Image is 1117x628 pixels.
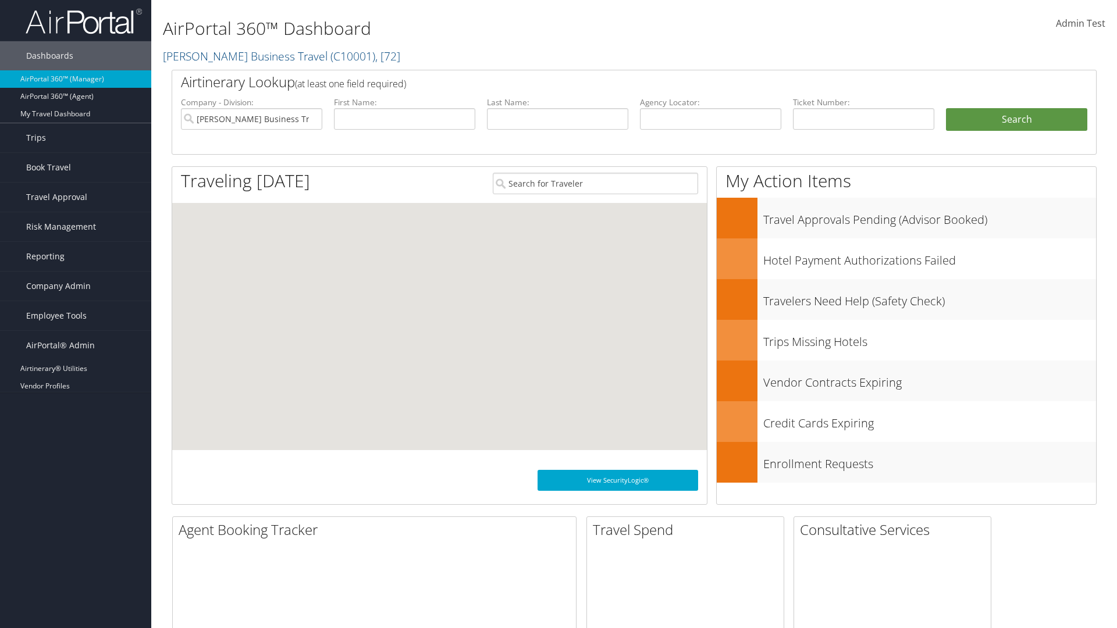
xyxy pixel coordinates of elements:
[26,212,96,241] span: Risk Management
[493,173,698,194] input: Search for Traveler
[26,301,87,330] span: Employee Tools
[26,272,91,301] span: Company Admin
[763,369,1096,391] h3: Vendor Contracts Expiring
[26,331,95,360] span: AirPortal® Admin
[330,48,375,64] span: ( C10001 )
[946,108,1087,131] button: Search
[179,520,576,540] h2: Agent Booking Tracker
[26,8,142,35] img: airportal-logo.png
[375,48,400,64] span: , [ 72 ]
[800,520,991,540] h2: Consultative Services
[763,287,1096,309] h3: Travelers Need Help (Safety Check)
[763,409,1096,431] h3: Credit Cards Expiring
[26,153,71,182] span: Book Travel
[181,169,310,193] h1: Traveling [DATE]
[763,247,1096,269] h3: Hotel Payment Authorizations Failed
[793,97,934,108] label: Ticket Number:
[593,520,784,540] h2: Travel Spend
[717,442,1096,483] a: Enrollment Requests
[26,41,73,70] span: Dashboards
[538,470,698,491] a: View SecurityLogic®
[717,169,1096,193] h1: My Action Items
[487,97,628,108] label: Last Name:
[26,123,46,152] span: Trips
[717,238,1096,279] a: Hotel Payment Authorizations Failed
[163,16,791,41] h1: AirPortal 360™ Dashboard
[717,361,1096,401] a: Vendor Contracts Expiring
[163,48,400,64] a: [PERSON_NAME] Business Travel
[640,97,781,108] label: Agency Locator:
[1056,6,1105,42] a: Admin Test
[1056,17,1105,30] span: Admin Test
[334,97,475,108] label: First Name:
[763,450,1096,472] h3: Enrollment Requests
[717,198,1096,238] a: Travel Approvals Pending (Advisor Booked)
[295,77,406,90] span: (at least one field required)
[717,401,1096,442] a: Credit Cards Expiring
[26,242,65,271] span: Reporting
[26,183,87,212] span: Travel Approval
[763,328,1096,350] h3: Trips Missing Hotels
[181,97,322,108] label: Company - Division:
[181,72,1011,92] h2: Airtinerary Lookup
[717,279,1096,320] a: Travelers Need Help (Safety Check)
[763,206,1096,228] h3: Travel Approvals Pending (Advisor Booked)
[717,320,1096,361] a: Trips Missing Hotels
